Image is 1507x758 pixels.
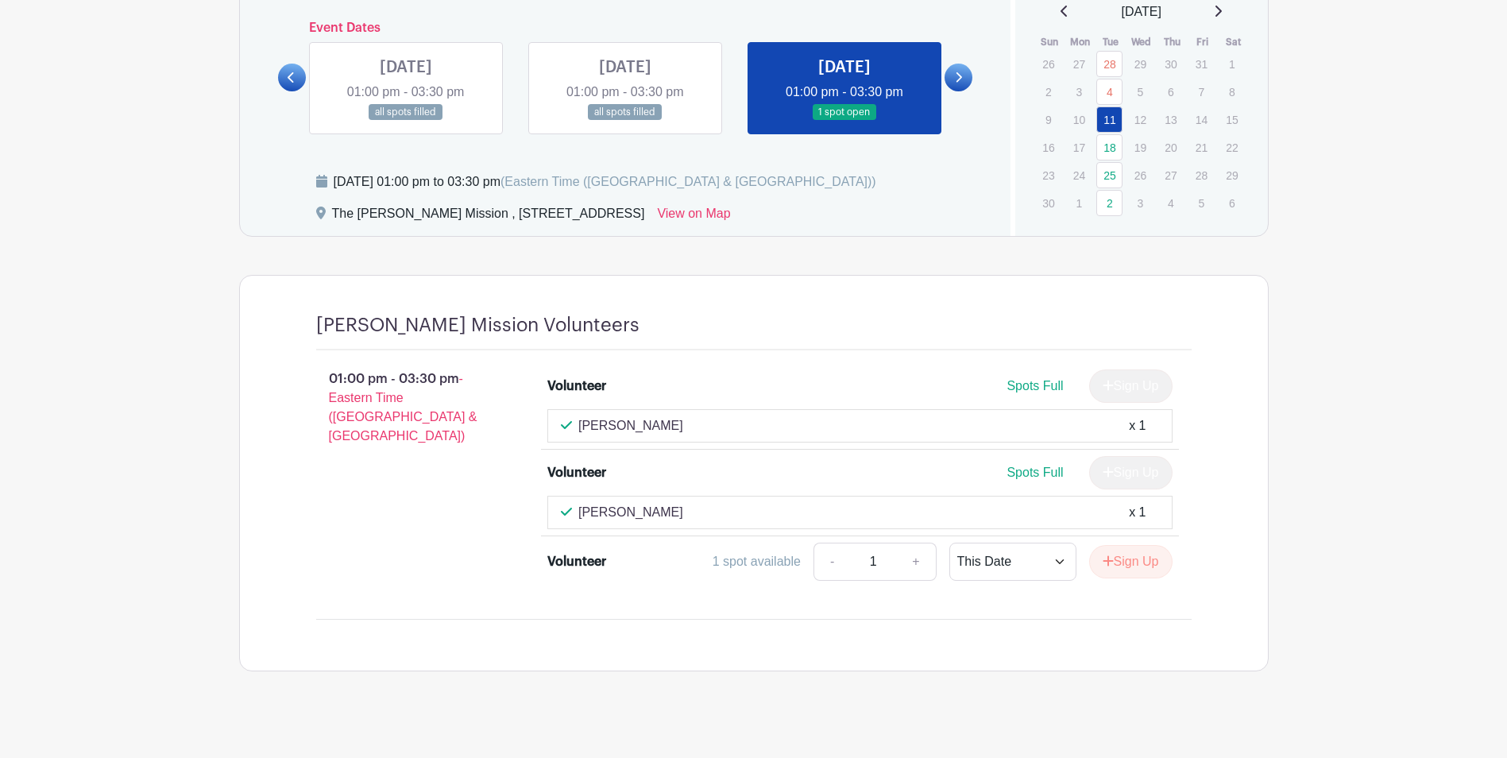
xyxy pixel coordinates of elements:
[1219,52,1245,76] p: 1
[1035,107,1061,132] p: 9
[578,503,683,522] p: [PERSON_NAME]
[1157,107,1184,132] p: 13
[1157,163,1184,188] p: 27
[316,314,640,337] h4: [PERSON_NAME] Mission Volunteers
[896,543,936,581] a: +
[657,204,730,230] a: View on Map
[1096,106,1123,133] a: 11
[1219,79,1245,104] p: 8
[547,377,606,396] div: Volunteer
[1035,135,1061,160] p: 16
[1096,51,1123,77] a: 28
[1127,107,1153,132] p: 12
[1066,79,1092,104] p: 3
[1157,135,1184,160] p: 20
[1007,466,1063,479] span: Spots Full
[1122,2,1161,21] span: [DATE]
[1188,107,1215,132] p: 14
[1126,34,1157,50] th: Wed
[1035,191,1061,215] p: 30
[1157,52,1184,76] p: 30
[813,543,850,581] a: -
[1129,416,1146,435] div: x 1
[1035,52,1061,76] p: 26
[1188,34,1219,50] th: Fri
[1089,545,1173,578] button: Sign Up
[1096,79,1123,105] a: 4
[578,416,683,435] p: [PERSON_NAME]
[334,172,876,191] div: [DATE] 01:00 pm to 03:30 pm
[291,363,523,452] p: 01:00 pm - 03:30 pm
[1096,134,1123,160] a: 18
[1095,34,1126,50] th: Tue
[1096,190,1123,216] a: 2
[1219,107,1245,132] p: 15
[1065,34,1096,50] th: Mon
[1218,34,1249,50] th: Sat
[547,463,606,482] div: Volunteer
[1034,34,1065,50] th: Sun
[332,204,645,230] div: The [PERSON_NAME] Mission , [STREET_ADDRESS]
[1066,163,1092,188] p: 24
[1157,79,1184,104] p: 6
[1129,503,1146,522] div: x 1
[1127,191,1153,215] p: 3
[1219,135,1245,160] p: 22
[1157,34,1188,50] th: Thu
[1066,52,1092,76] p: 27
[1188,191,1215,215] p: 5
[306,21,945,36] h6: Event Dates
[1007,379,1063,393] span: Spots Full
[1066,135,1092,160] p: 17
[1188,163,1215,188] p: 28
[1188,135,1215,160] p: 21
[713,552,801,571] div: 1 spot available
[1188,52,1215,76] p: 31
[1157,191,1184,215] p: 4
[1219,191,1245,215] p: 6
[1188,79,1215,104] p: 7
[1127,135,1153,160] p: 19
[1219,163,1245,188] p: 29
[1066,191,1092,215] p: 1
[547,552,606,571] div: Volunteer
[1035,163,1061,188] p: 23
[1127,79,1153,104] p: 5
[500,175,876,188] span: (Eastern Time ([GEOGRAPHIC_DATA] & [GEOGRAPHIC_DATA]))
[1127,163,1153,188] p: 26
[1066,107,1092,132] p: 10
[1035,79,1061,104] p: 2
[1096,162,1123,188] a: 25
[1127,52,1153,76] p: 29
